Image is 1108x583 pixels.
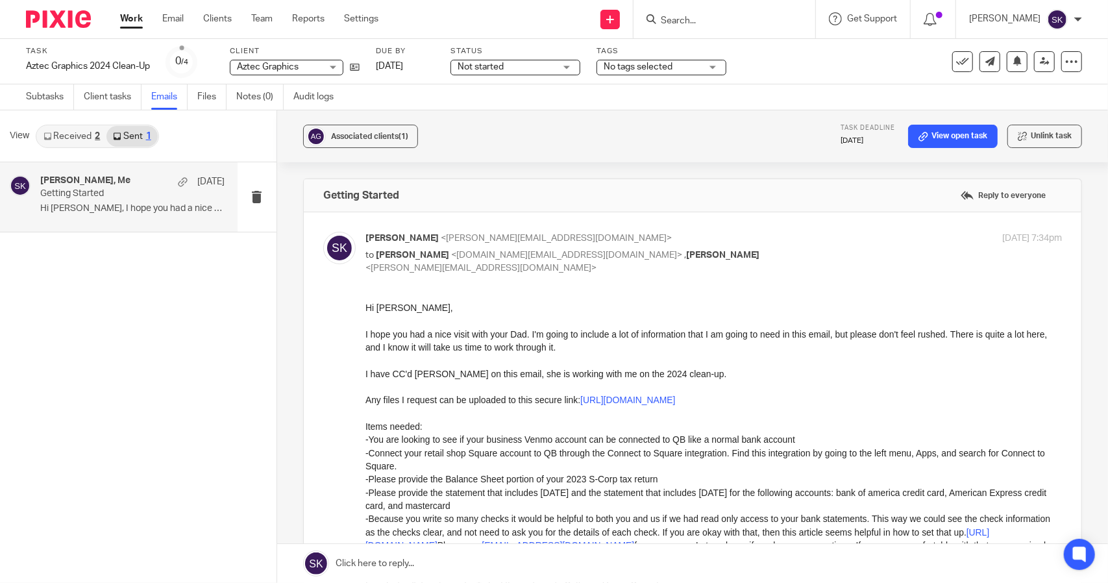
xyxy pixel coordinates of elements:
[26,92,671,105] p: Hi [PERSON_NAME],
[365,264,597,273] span: <[PERSON_NAME][EMAIL_ADDRESS][DOMAIN_NAME]>
[120,12,143,25] a: Work
[323,232,356,264] img: svg%3E
[847,14,897,23] span: Get Support
[26,435,671,462] p: One thing I will be setting up on my end is an integration with A2X for Shopify and eBay. Sometim...
[26,356,671,382] p: -I'm going to request access to your Shopify store as a collaborator with limited permissions. To...
[458,62,504,71] span: Not started
[969,12,1040,25] p: [PERSON_NAME]
[26,223,671,236] p: -You are looking to see if your business Venmo account can be connected to QB like a normal bank ...
[331,132,408,140] span: Associated clients
[323,189,399,202] h4: Getting Started
[908,125,998,148] a: View open task
[306,127,326,146] img: svg%3E
[251,12,273,25] a: Team
[26,60,150,73] div: Aztec Graphics 2024 Clean-Up
[10,129,29,143] span: View
[376,46,434,56] label: Due by
[26,277,671,303] p: -Please provide the statement that includes [DATE] and the statement that includes [DATE] for the...
[26,408,671,421] p: We'll go ahead and start with that long list!
[241,185,336,195] a: [URL][DOMAIN_NAME]
[292,12,325,25] a: Reports
[684,251,686,260] span: ,
[175,54,188,69] div: 0
[365,234,439,243] span: [PERSON_NAME]
[26,10,91,28] img: Pixie
[1047,9,1068,30] img: svg%3E
[40,188,188,199] p: Getting Started
[26,382,671,395] p: -Please upload any 1099s you received for 2024 (ex. Shopify, eBay, Square, etc.)
[597,46,726,56] label: Tags
[376,251,449,260] span: [PERSON_NAME]
[344,12,378,25] a: Settings
[95,132,100,141] div: 2
[26,46,150,56] label: Task
[451,251,682,260] span: <[DOMAIN_NAME][EMAIL_ADDRESS][DOMAIN_NAME]>
[841,125,895,131] span: Task deadline
[1007,125,1082,148] button: Unlink task
[26,210,671,223] p: Items needed:
[26,84,74,110] a: Subtasks
[37,126,106,147] a: Received2
[26,303,671,356] p: -Because you write so many checks it would be helpful to both you and us if we had read only acce...
[26,118,671,145] p: I hope you had a nice visit with your Dad. I'm going to include a lot of information that I am go...
[26,263,671,276] p: -Please provide the Balance Sheet portion of your 2023 S-Corp tax return
[450,46,580,56] label: Status
[84,84,142,110] a: Client tasks
[237,62,299,71] span: Aztec Graphics
[230,46,360,56] label: Client
[1002,232,1062,245] p: [DATE] 7:34pm
[38,330,133,341] a: [URL][DOMAIN_NAME]
[303,125,418,148] button: Associated clients(1)
[203,12,232,25] a: Clients
[181,58,188,66] small: /4
[215,93,310,104] a: [URL][DOMAIN_NAME]
[957,186,1049,205] label: Reply to everyone
[40,203,225,214] p: Hi [PERSON_NAME], I hope you had a nice visit with...
[604,62,672,71] span: No tags selected
[26,475,671,488] p: Let me know if you have any questions! I wanted to provide you with a pretty full list that you c...
[106,126,157,147] a: Sent1
[659,16,776,27] input: Search
[197,84,227,110] a: Files
[293,84,343,110] a: Audit logs
[376,62,403,71] span: [DATE]
[26,184,671,197] p: Any files I request can be uploaded to this secure link:
[10,175,31,196] img: svg%3E
[365,251,374,260] span: to
[40,175,130,186] h4: [PERSON_NAME], Me
[26,501,671,514] p: [PERSON_NAME]
[441,234,672,243] span: <[PERSON_NAME][EMAIL_ADDRESS][DOMAIN_NAME]>
[151,84,188,110] a: Emails
[162,12,184,25] a: Email
[841,136,895,146] p: [DATE]
[197,175,225,188] p: [DATE]
[178,330,330,341] a: [EMAIL_ADDRESS][DOMAIN_NAME]
[236,84,284,110] a: Notes (0)
[146,132,151,141] div: 1
[116,239,269,249] a: [EMAIL_ADDRESS][DOMAIN_NAME]
[26,237,671,264] p: -Connect your retail shop Square account to QB through the Connect to Square integration. Find th...
[686,251,759,260] span: [PERSON_NAME]
[26,158,671,171] p: I have CC'd [PERSON_NAME] on this email, she is working with me on the 2024 clean-up.
[399,132,408,140] span: (1)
